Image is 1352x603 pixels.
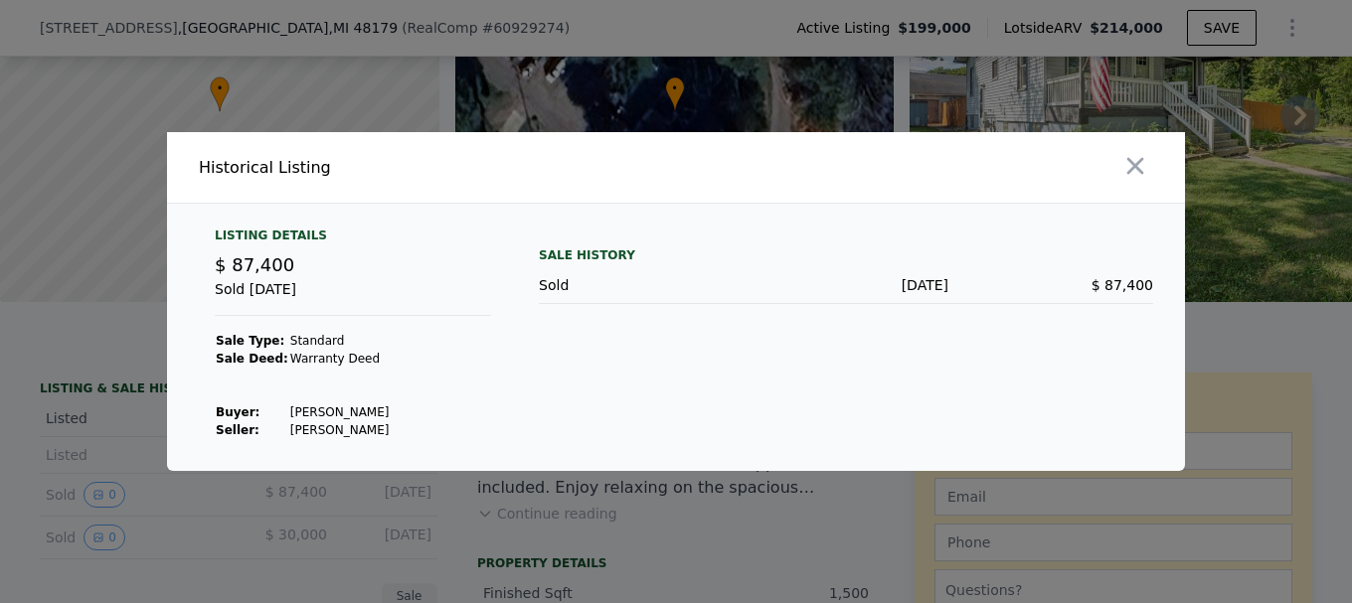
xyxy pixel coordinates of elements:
[215,279,491,316] div: Sold [DATE]
[289,350,391,368] td: Warranty Deed
[216,405,259,419] strong: Buyer :
[216,352,288,366] strong: Sale Deed:
[744,275,948,295] div: [DATE]
[539,275,744,295] div: Sold
[289,332,391,350] td: Standard
[216,423,259,437] strong: Seller :
[199,156,668,180] div: Historical Listing
[1092,277,1153,293] span: $ 87,400
[216,334,284,348] strong: Sale Type:
[289,421,391,439] td: [PERSON_NAME]
[215,227,491,251] div: Listing Details
[215,254,294,275] span: $ 87,400
[539,243,1153,267] div: Sale History
[289,403,391,421] td: [PERSON_NAME]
